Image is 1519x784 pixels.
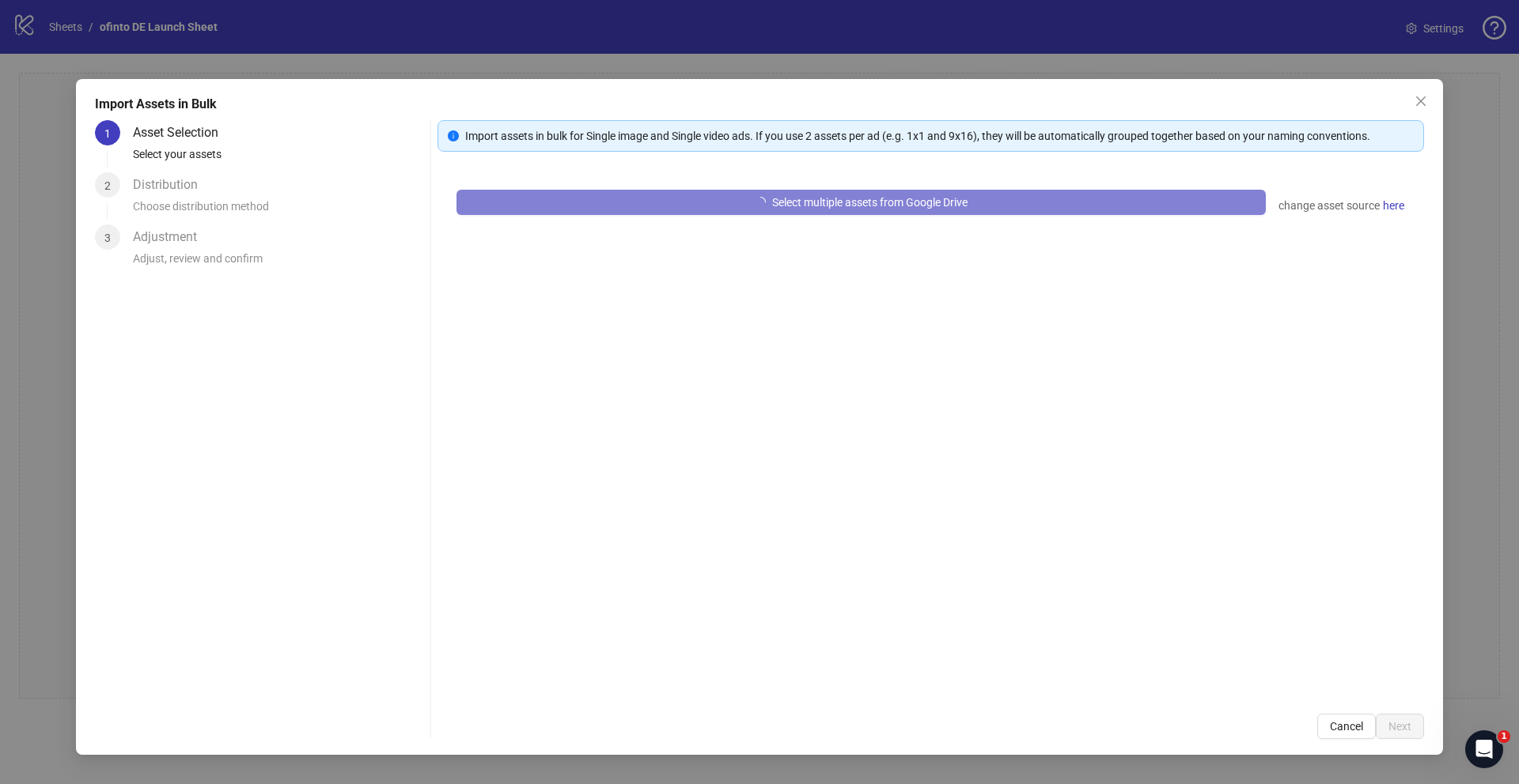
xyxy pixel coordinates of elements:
div: Distribution [133,172,210,198]
div: Adjust, review and confirm [133,250,424,277]
button: Select multiple assets from Google Drive [456,190,1266,215]
span: here [1383,197,1404,214]
span: close [1415,95,1427,107]
span: loading [755,197,766,208]
span: 1 [104,127,111,140]
div: Asset Selection [133,120,231,145]
span: 2 [104,179,111,192]
div: Import Assets in Bulk [95,95,1424,114]
span: 3 [104,232,111,244]
div: Select your assets [133,145,424,172]
button: Close [1408,89,1434,114]
span: Select multiple assets from Google Drive [772,196,968,209]
button: Cancel [1317,714,1376,739]
span: info-circle [448,130,459,141]
div: change asset source [1278,196,1405,215]
div: Choose distribution method [133,198,424,224]
span: Cancel [1330,720,1363,733]
button: Next [1376,714,1424,739]
iframe: Intercom live chat [1465,730,1503,768]
div: Adjustment [133,224,210,250]
div: Import assets in bulk for Single image and Single video ads. If you use 2 assets per ad (e.g. 1x1... [465,127,1414,145]
span: 1 [1498,730,1510,743]
a: here [1382,196,1405,215]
